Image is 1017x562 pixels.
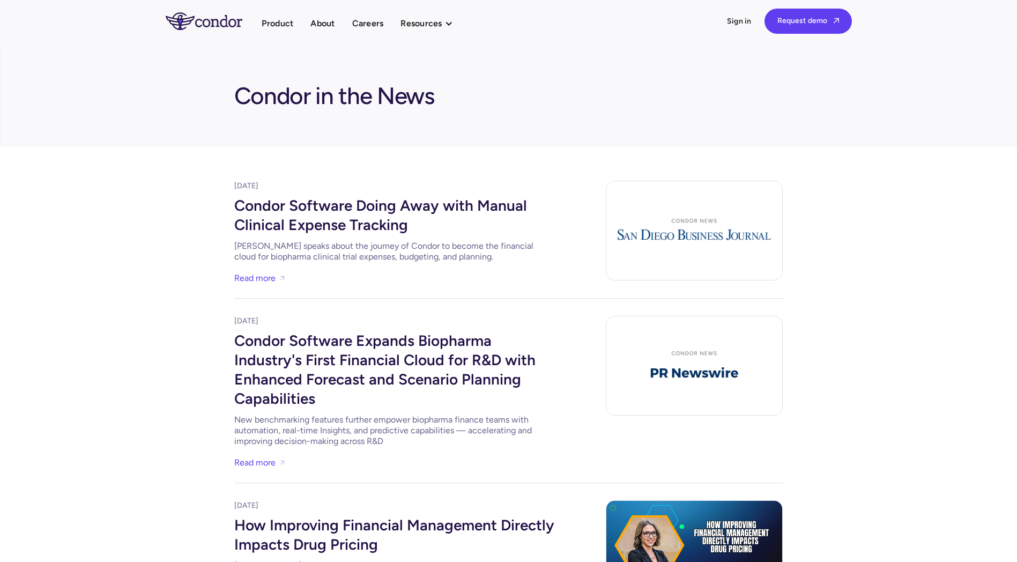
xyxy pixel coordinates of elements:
div: [DATE] [234,500,556,511]
a: Condor Software Doing Away with Manual Clinical Expense Tracking[PERSON_NAME] speaks about the jo... [234,191,556,262]
div: Condor Software Doing Away with Manual Clinical Expense Tracking [234,191,556,236]
div: Condor Software Expands Biopharma Industry's First Financial Cloud for R&D with Enhanced Forecast... [234,327,556,410]
div: [PERSON_NAME] speaks about the journey of Condor to become the financial cloud for biopharma clin... [234,241,556,262]
div: [DATE] [234,316,556,327]
a: Product [262,16,294,31]
a: Read more [234,455,276,470]
a: Condor Software Expands Biopharma Industry's First Financial Cloud for R&D with Enhanced Forecast... [234,327,556,447]
a: Request demo [764,9,852,34]
div: How Improving Financial Management Directly Impacts Drug Pricing [234,511,556,556]
a: home [166,12,262,29]
div: Resources [400,16,463,31]
a: Sign in [727,16,752,27]
a: Read more [234,271,276,285]
div: [DATE] [234,181,556,191]
div: Resources [400,16,442,31]
span:  [834,17,839,24]
a: Careers [352,16,384,31]
h1: Condor in the News [234,77,435,111]
a: About [310,16,335,31]
div: New benchmarking features further empower biopharma finance teams with automation, real-time Insi... [234,415,556,447]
